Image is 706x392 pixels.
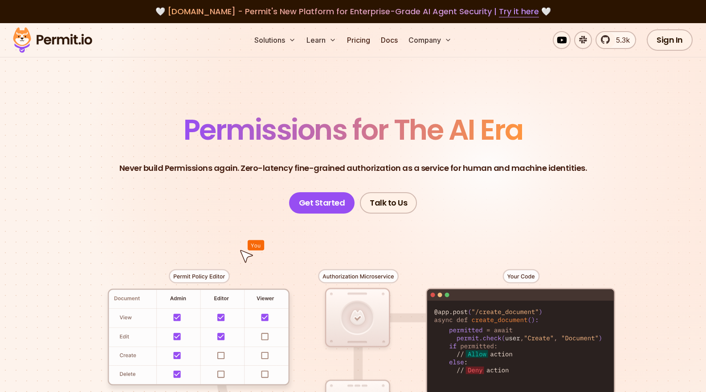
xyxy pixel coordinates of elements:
button: Solutions [251,31,299,49]
a: Get Started [289,192,355,214]
a: Docs [377,31,401,49]
a: Sign In [647,29,693,51]
a: Try it here [499,6,539,17]
a: Talk to Us [360,192,417,214]
span: 5.3k [611,35,630,45]
a: 5.3k [596,31,636,49]
a: Pricing [343,31,374,49]
div: 🤍 🤍 [21,5,685,18]
span: [DOMAIN_NAME] - Permit's New Platform for Enterprise-Grade AI Agent Security | [167,6,539,17]
img: Permit logo [9,25,96,55]
button: Company [405,31,455,49]
span: Permissions for The AI Era [184,110,523,150]
p: Never build Permissions again. Zero-latency fine-grained authorization as a service for human and... [119,162,587,174]
button: Learn [303,31,340,49]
